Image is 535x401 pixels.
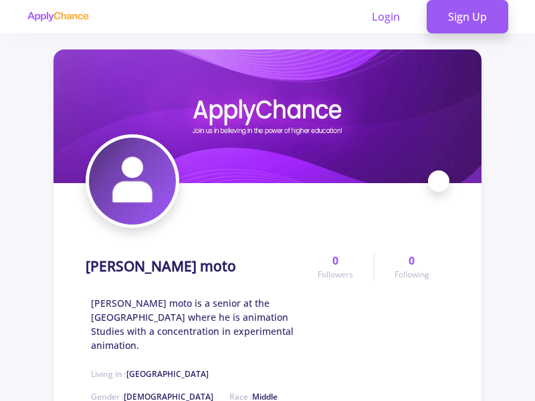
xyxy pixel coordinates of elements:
[53,49,481,183] img: cheri motocover image
[374,253,449,281] a: 0Following
[409,253,415,269] span: 0
[318,269,353,281] span: Followers
[298,253,373,281] a: 0Followers
[89,138,176,225] img: cheri motoavatar
[395,269,429,281] span: Following
[332,253,338,269] span: 0
[91,296,298,352] span: [PERSON_NAME] moto is a senior at the [GEOGRAPHIC_DATA] where he is animation Studies with a conc...
[27,11,89,22] img: applychance logo text only
[91,368,209,380] span: Living in :
[86,258,236,275] h1: [PERSON_NAME] moto
[126,368,209,380] span: [GEOGRAPHIC_DATA]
